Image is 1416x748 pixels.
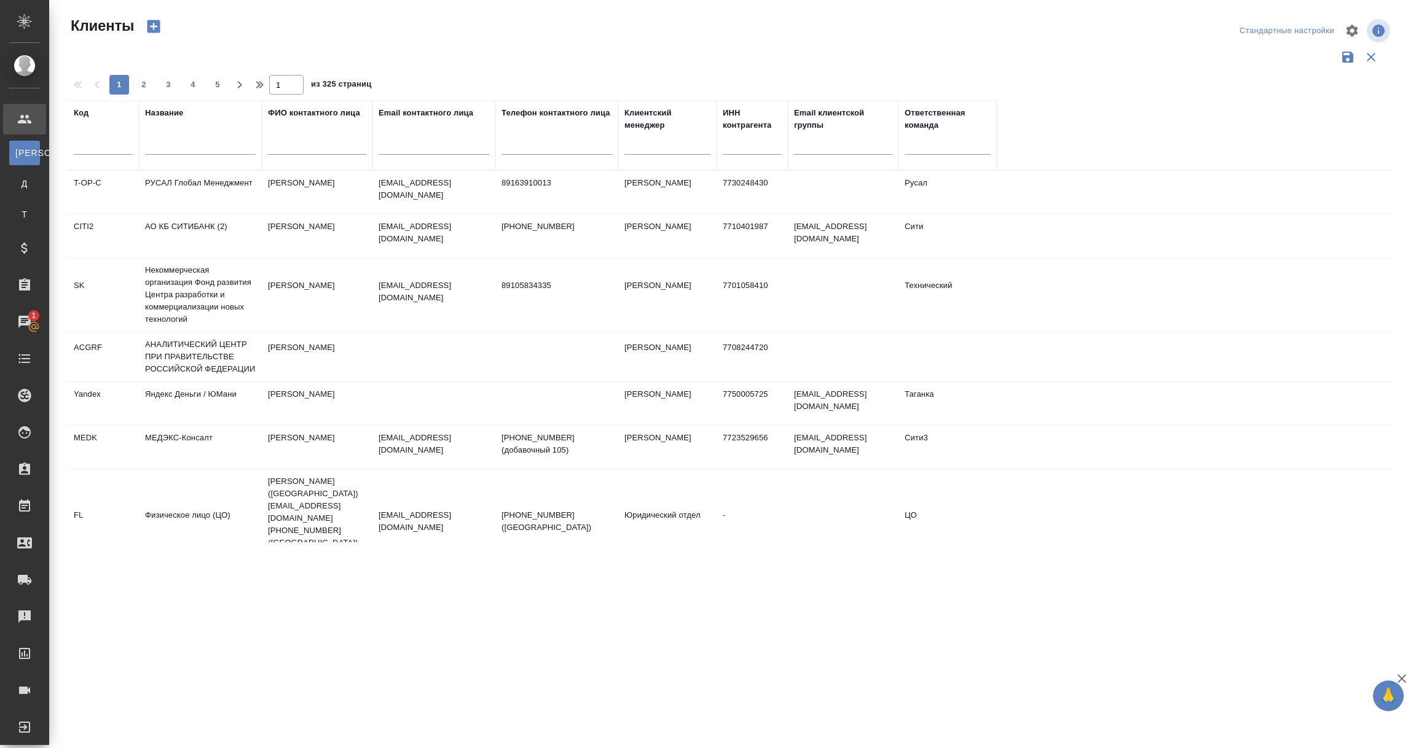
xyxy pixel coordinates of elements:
td: [PERSON_NAME] [618,171,717,214]
button: 🙏 [1373,680,1404,711]
td: [PERSON_NAME] ([GEOGRAPHIC_DATA]) [EMAIL_ADDRESS][DOMAIN_NAME] [PHONE_NUMBER] ([GEOGRAPHIC_DATA])... [262,469,372,580]
td: [PERSON_NAME] [262,273,372,316]
p: [PHONE_NUMBER] (добавочный 105) [502,432,612,456]
td: ЦО [899,503,997,546]
p: 89163910013 [502,177,612,189]
p: [EMAIL_ADDRESS][DOMAIN_NAME] [379,220,489,245]
div: Название [145,107,183,119]
button: Сбросить фильтры [1359,45,1383,69]
span: Настроить таблицу [1337,16,1367,45]
td: Сити3 [899,426,997,469]
td: Яндекс Деньги / ЮМани [139,382,262,425]
button: 3 [159,75,178,95]
button: 5 [208,75,227,95]
td: РУСАЛ Глобал Менеджмент [139,171,262,214]
td: [EMAIL_ADDRESS][DOMAIN_NAME] [788,214,899,257]
td: [EMAIL_ADDRESS][DOMAIN_NAME] [788,382,899,425]
p: [EMAIL_ADDRESS][DOMAIN_NAME] [379,279,489,304]
button: 4 [183,75,203,95]
td: 7723529656 [717,426,788,469]
span: Посмотреть информацию [1367,19,1393,42]
div: Клиентский менеджер [624,107,710,131]
a: Д [9,171,40,196]
span: 3 [159,79,178,91]
span: 🙏 [1378,683,1399,709]
td: T-OP-C [68,171,139,214]
a: 1 [3,306,46,337]
a: Т [9,202,40,227]
td: Технический [899,273,997,316]
span: Т [15,208,34,220]
span: 1 [24,310,43,322]
td: [PERSON_NAME] [262,382,372,425]
span: [PERSON_NAME] [15,147,34,159]
td: [PERSON_NAME] [262,335,372,378]
button: Создать [139,16,168,37]
div: ИНН контрагента [723,107,782,131]
td: MEDK [68,426,139,469]
span: 2 [134,79,154,91]
p: [PHONE_NUMBER] [502,220,612,233]
span: Д [15,177,34,190]
td: - [717,503,788,546]
td: 7701058410 [717,273,788,316]
div: Email контактного лица [379,107,473,119]
p: 89105834335 [502,279,612,292]
div: Ответственная команда [905,107,991,131]
span: 5 [208,79,227,91]
td: Физическое лицо (ЦО) [139,503,262,546]
td: 7708244720 [717,335,788,378]
a: [PERSON_NAME] [9,141,40,165]
td: [PERSON_NAME] [618,335,717,378]
span: из 325 страниц [311,77,371,95]
p: [EMAIL_ADDRESS][DOMAIN_NAME] [379,177,489,201]
td: [PERSON_NAME] [618,214,717,257]
button: 2 [134,75,154,95]
div: Email клиентской группы [794,107,892,131]
td: FL [68,503,139,546]
td: [PERSON_NAME] [262,171,372,214]
td: 7710401987 [717,214,788,257]
td: [PERSON_NAME] [262,214,372,257]
td: 7730248430 [717,171,788,214]
td: МЕДЭКС-Консалт [139,426,262,469]
td: SK [68,273,139,316]
td: Некоммерческая организация Фонд развития Центра разработки и коммерциализации новых технологий [139,258,262,332]
td: АО КБ СИТИБАНК (2) [139,214,262,257]
div: Телефон контактного лица [502,107,610,119]
td: [PERSON_NAME] [618,426,717,469]
td: [PERSON_NAME] [618,273,717,316]
div: split button [1237,21,1337,41]
td: 7750005725 [717,382,788,425]
span: Клиенты [68,16,134,36]
td: Юридический отдел [618,503,717,546]
td: Yandex [68,382,139,425]
div: Код [74,107,88,119]
td: Сити [899,214,997,257]
td: Русал [899,171,997,214]
td: [EMAIL_ADDRESS][DOMAIN_NAME] [788,426,899,469]
button: Сохранить фильтры [1336,45,1359,69]
div: ФИО контактного лица [268,107,360,119]
p: [EMAIL_ADDRESS][DOMAIN_NAME] [379,509,489,534]
td: [PERSON_NAME] [262,426,372,469]
span: 4 [183,79,203,91]
td: CITI2 [68,214,139,257]
td: Таганка [899,382,997,425]
td: [PERSON_NAME] [618,382,717,425]
td: ACGRF [68,335,139,378]
td: АНАЛИТИЧЕСКИЙ ЦЕНТР ПРИ ПРАВИТЕЛЬСТВЕ РОССИЙСКОЙ ФЕДЕРАЦИИ [139,332,262,381]
p: [PHONE_NUMBER] ([GEOGRAPHIC_DATA]) [502,509,612,534]
p: [EMAIL_ADDRESS][DOMAIN_NAME] [379,432,489,456]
